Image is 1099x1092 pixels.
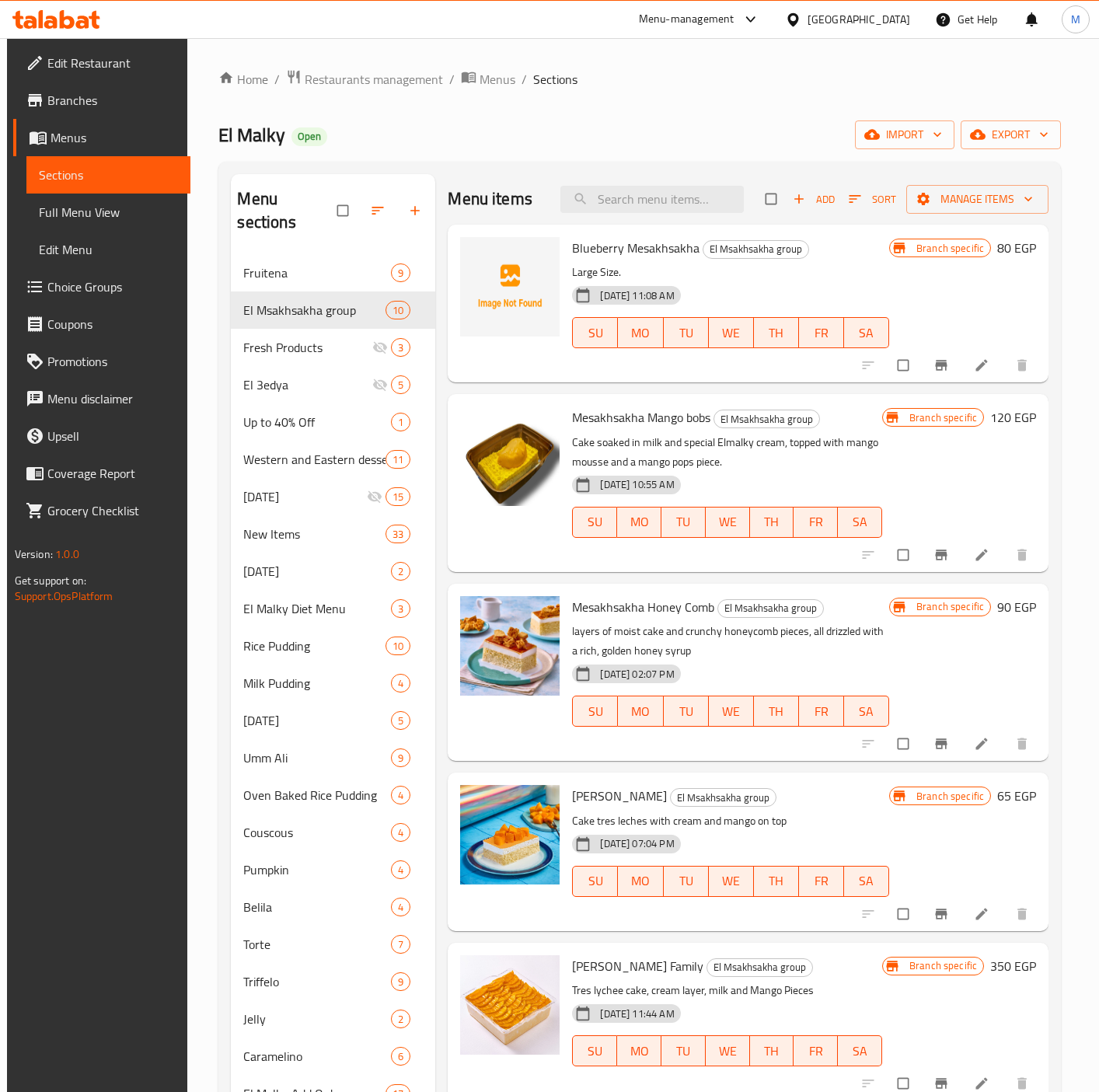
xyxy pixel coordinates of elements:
a: Coverage Report [13,455,190,492]
li: / [522,70,527,89]
span: [DATE] 10:55 AM [594,477,680,492]
div: New Items33 [231,515,435,553]
div: Fruitena9 [231,254,435,291]
button: Add [789,187,839,211]
div: Ramadan [243,487,367,506]
div: items [391,375,410,394]
div: El Msakhsakha group [713,410,820,428]
p: Cake tres leches with cream and mango on top [572,811,889,831]
span: Caramelino [243,1047,391,1066]
span: [DATE] [243,711,391,730]
div: items [391,823,410,842]
span: El Msakhsakha group [718,599,823,617]
button: WE [706,1035,750,1066]
span: WE [712,511,744,533]
span: Triffelo [243,972,391,991]
span: M [1071,11,1080,28]
span: El Msakhsakha group [703,240,808,258]
a: Edit menu item [974,1076,993,1091]
h2: Menu items [448,187,532,211]
div: El 3edya5 [231,366,435,403]
button: TH [750,507,794,538]
div: Western and Eastern desserts11 [231,441,435,478]
a: Menus [461,69,515,89]
div: Belila [243,898,391,916]
span: Select all sections [328,196,361,225]
div: Ashura [243,711,391,730]
div: El Msakhsakha group [703,240,809,259]
span: El Msakhsakha group [671,789,776,807]
span: SA [844,511,876,533]
div: items [386,637,410,655]
span: Coupons [47,315,178,333]
div: items [386,487,410,506]
a: Coupons [13,305,190,343]
span: Full Menu View [39,203,178,222]
a: Full Menu View [26,194,190,231]
button: MO [618,317,663,348]
div: items [391,860,410,879]
span: SA [850,322,883,344]
button: Branch-specific-item [924,727,961,761]
span: Menu disclaimer [47,389,178,408]
h6: 90 EGP [997,596,1036,618]
div: Up to 40% Off [243,413,391,431]
div: items [391,1010,410,1028]
span: Rice Pudding [243,637,386,655]
span: TU [668,1040,700,1062]
span: 7 [392,937,410,952]
button: MO [617,1035,661,1066]
a: Choice Groups [13,268,190,305]
button: MO [617,507,661,538]
span: MO [624,700,657,723]
span: MO [623,511,655,533]
span: FR [800,1040,832,1062]
span: Branch specific [910,241,990,256]
img: Mango Mesakhsakha [460,785,560,884]
span: Mesakhsakha Mango bobs [572,406,710,429]
div: Umm Ali9 [231,739,435,776]
button: Sort [845,187,900,211]
span: Select to update [888,540,921,570]
span: Blueberry Mesakhsakha [572,236,700,260]
span: SA [850,700,883,723]
span: Open [291,130,327,143]
button: TH [754,866,799,897]
span: Edit Menu [39,240,178,259]
span: [DATE] 07:04 PM [594,836,680,851]
div: Western and Eastern desserts [243,450,386,469]
span: Branch specific [903,410,983,425]
div: El Malky Diet Menu [243,599,391,618]
span: Branch specific [910,789,990,804]
img: Mesakhsakha Honey Comb [460,596,560,696]
span: 11 [386,452,410,467]
div: Caramelino6 [231,1038,435,1075]
button: SA [844,696,889,727]
span: Umm Ali [243,748,391,767]
a: Support.OpsPlatform [15,586,113,606]
a: Edit menu item [974,736,993,752]
span: Fruitena [243,263,391,282]
span: 1.0.0 [55,544,79,564]
div: items [391,263,410,282]
img: Blueberry Mesakhsakha [460,237,560,337]
button: Branch-specific-item [924,348,961,382]
button: TU [661,1035,706,1066]
a: Edit menu item [974,547,993,563]
h6: 350 EGP [990,955,1036,977]
span: 2 [392,564,410,579]
span: Branches [47,91,178,110]
button: export [961,120,1061,149]
span: Pumpkin [243,860,391,879]
span: Coverage Report [47,464,178,483]
span: 10 [386,639,410,654]
span: import [867,125,942,145]
div: Jelly2 [231,1000,435,1038]
img: Mesakhsakha Mango bobs [460,406,560,506]
span: TH [760,700,793,723]
span: Milk Pudding [243,674,391,693]
div: Menu-management [639,10,734,29]
div: Torte7 [231,926,435,963]
span: FR [805,700,838,723]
